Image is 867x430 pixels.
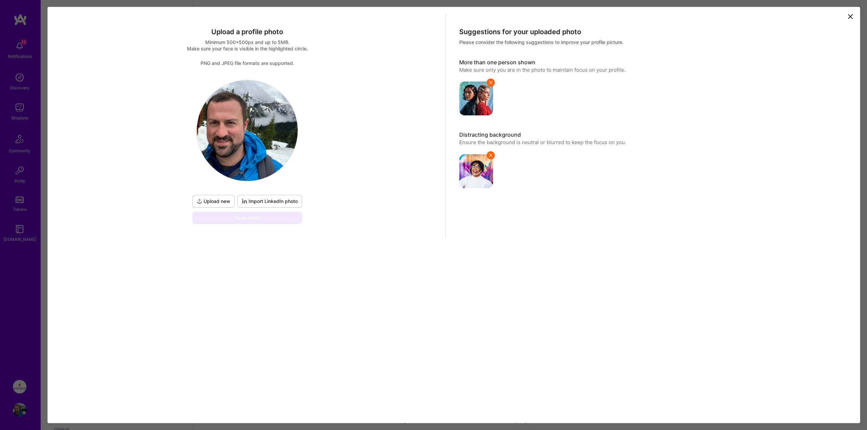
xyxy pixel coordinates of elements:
[242,198,298,205] span: Import LinkedIn photo
[55,27,440,36] div: Upload a profile photo
[192,195,235,208] button: Upload new
[237,195,302,208] button: Import LinkedIn photo
[55,39,440,45] div: Minimum 500x500px and up to 5MB.
[191,80,303,224] div: logoUpload newImport LinkedIn photoSave photo
[197,80,298,181] img: logo
[459,139,845,146] div: Ensure the background is neutral or blurred to keep the focus on you.
[459,82,493,115] img: avatar
[459,27,845,36] div: Suggestions for your uploaded photo
[459,39,845,45] div: Please consider the following suggestions to improve your profile picture.
[459,131,845,139] div: Distracting background
[242,199,247,204] i: icon LinkedInDarkV2
[237,195,302,208] div: To import a profile photo add your LinkedIn URL to your profile.
[459,59,845,66] div: More than one person shown
[197,199,202,204] i: icon UploadDark
[459,66,845,73] div: Make sure only you are in the photo to maintain focus on your profile.
[197,198,230,205] span: Upload new
[55,45,440,52] div: Make sure your face is visible in the highlighted circle.
[459,154,493,188] img: avatar
[55,60,440,66] div: PNG and JPEG file formats are supported.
